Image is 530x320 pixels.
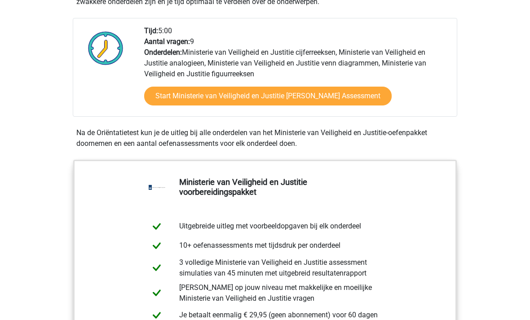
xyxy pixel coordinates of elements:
div: Na de Oriëntatietest kun je de uitleg bij alle onderdelen van het Ministerie van Veiligheid en Ju... [73,128,457,149]
a: Start Ministerie van Veiligheid en Justitie [PERSON_NAME] Assessment [144,87,392,106]
b: Aantal vragen: [144,38,190,46]
b: Tijd: [144,27,158,35]
img: Klok [83,26,128,71]
b: Onderdelen: [144,48,182,57]
div: 5:00 9 Ministerie van Veiligheid en Justitie cijferreeksen, Ministerie van Veiligheid en Justitie... [137,26,456,117]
